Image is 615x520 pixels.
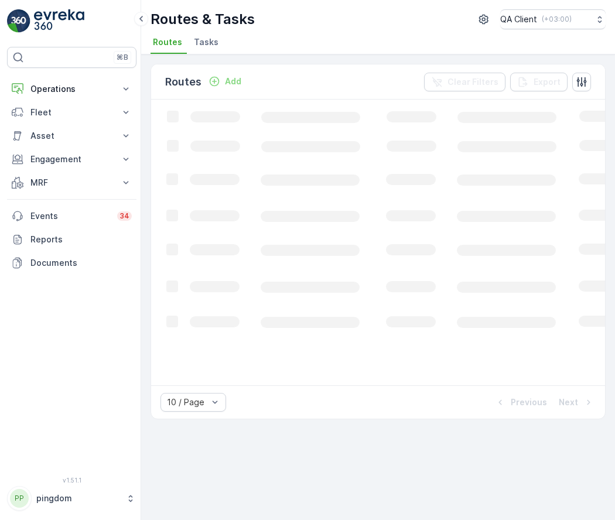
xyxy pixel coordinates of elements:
button: Engagement [7,148,136,171]
button: Add [204,74,246,88]
img: logo [7,9,30,33]
p: Events [30,210,110,222]
p: Reports [30,234,132,245]
p: Export [534,76,561,88]
p: Asset [30,130,113,142]
button: Fleet [7,101,136,124]
div: PP [10,489,29,508]
p: ( +03:00 ) [542,15,572,24]
p: Add [225,76,241,87]
p: pingdom [36,492,120,504]
p: Next [559,396,578,408]
p: Engagement [30,153,113,165]
p: MRF [30,177,113,189]
button: Clear Filters [424,73,505,91]
button: MRF [7,171,136,194]
p: Routes & Tasks [151,10,255,29]
p: Documents [30,257,132,269]
a: Documents [7,251,136,275]
p: QA Client [500,13,537,25]
p: 34 [119,211,129,221]
button: Export [510,73,568,91]
span: v 1.51.1 [7,477,136,484]
p: Fleet [30,107,113,118]
p: Clear Filters [447,76,498,88]
p: Operations [30,83,113,95]
button: Asset [7,124,136,148]
img: logo_light-DOdMpM7g.png [34,9,84,33]
button: Operations [7,77,136,101]
p: Routes [165,74,201,90]
span: Tasks [194,36,218,48]
a: Reports [7,228,136,251]
span: Routes [153,36,182,48]
p: Previous [511,396,547,408]
button: QA Client(+03:00) [500,9,606,29]
button: Previous [493,395,548,409]
button: Next [558,395,596,409]
button: PPpingdom [7,486,136,511]
a: Events34 [7,204,136,228]
p: ⌘B [117,53,128,62]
